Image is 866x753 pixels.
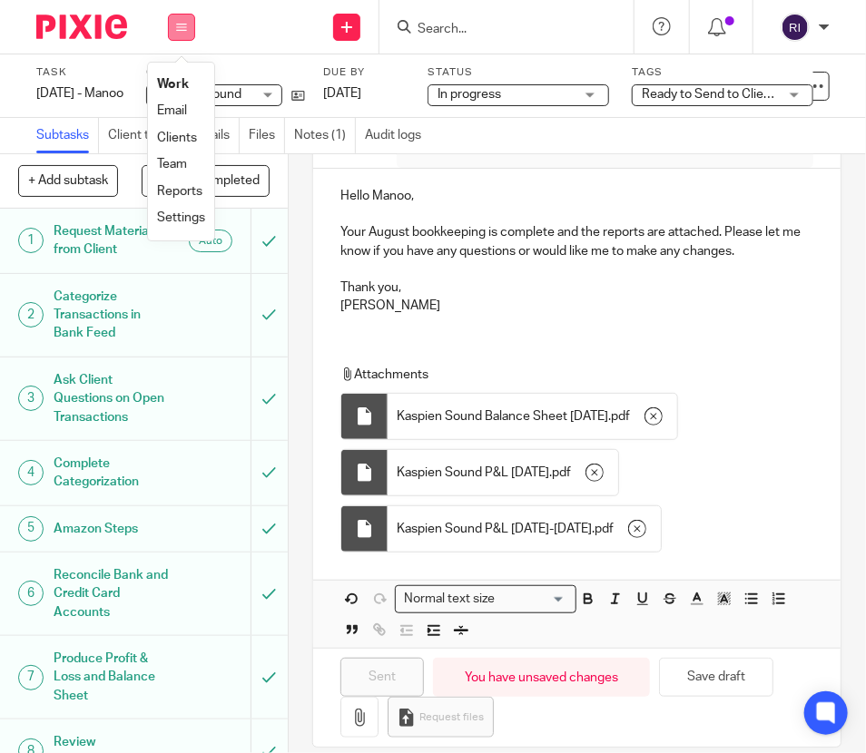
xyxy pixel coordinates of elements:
[157,78,189,91] a: Work
[249,118,285,153] a: Files
[54,645,173,709] h1: Produce Profit & Loss and Balance Sheet
[781,13,810,42] img: svg%3E
[340,366,824,384] p: Attachments
[397,520,592,538] span: Kaspien Sound P&L [DATE]-[DATE]
[18,228,44,253] div: 1
[428,65,609,80] label: Status
[36,118,99,153] a: Subtasks
[659,658,773,697] button: Save draft
[323,65,405,80] label: Due by
[416,22,579,38] input: Search
[54,218,173,264] h1: Request Materials from Client
[388,697,493,738] button: Request files
[54,283,173,347] h1: Categorize Transactions in Bank Feed
[36,15,127,39] img: Pixie
[388,506,661,552] div: .
[142,165,270,196] button: Hide completed
[146,65,305,80] label: Client
[157,104,187,117] a: Email
[157,185,202,198] a: Reports
[18,302,44,328] div: 2
[340,297,813,315] p: [PERSON_NAME]
[552,464,571,482] span: pdf
[433,658,650,697] div: You have unsaved changes
[18,165,118,196] button: + Add subtask
[399,590,498,609] span: Normal text size
[54,367,173,431] h1: Ask Client Questions on Open Transactions
[340,223,813,260] p: Your August bookkeeping is complete and the reports are attached. Please let me know if you have ...
[18,460,44,485] div: 4
[36,65,123,80] label: Task
[500,590,566,609] input: Search for option
[294,118,356,153] a: Notes (1)
[340,187,813,205] p: Hello Manoo,
[18,516,44,542] div: 5
[388,394,677,439] div: .
[54,515,173,543] h1: Amazon Steps
[54,450,173,496] h1: Complete Categorization
[108,118,184,153] a: Client tasks
[419,710,484,725] span: Request files
[365,118,430,153] a: Audit logs
[340,279,813,297] p: Thank you,
[18,581,44,606] div: 6
[438,88,501,101] span: In progress
[157,132,197,144] a: Clients
[193,118,240,153] a: Emails
[388,450,618,495] div: .
[18,665,44,690] div: 7
[397,407,608,425] span: Kaspien Sound Balance Sheet [DATE]
[36,84,123,103] div: Aug 2025 - Manoo
[157,211,205,224] a: Settings
[395,585,576,613] div: Search for option
[595,520,614,538] span: pdf
[36,84,123,103] div: [DATE] - Manoo
[157,158,187,171] a: Team
[642,88,782,101] span: Ready to Send to Clients
[397,464,549,482] span: Kaspien Sound P&L [DATE]
[54,562,173,626] h1: Reconcile Bank and Credit Card Accounts
[611,407,630,425] span: pdf
[189,230,232,252] div: Auto
[18,386,44,411] div: 3
[632,65,813,80] label: Tags
[340,658,424,697] input: Sent
[323,87,361,100] span: [DATE]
